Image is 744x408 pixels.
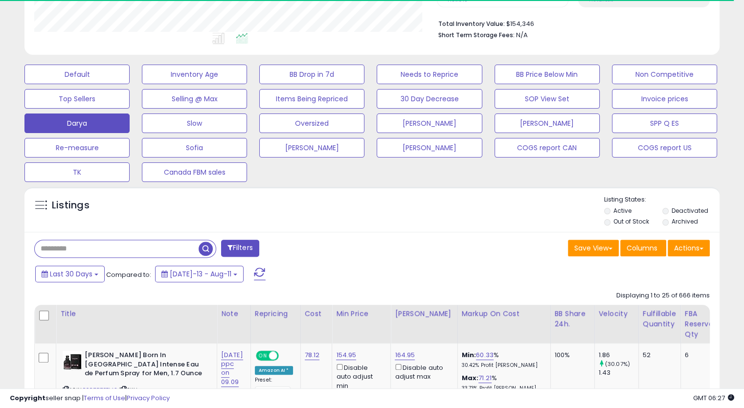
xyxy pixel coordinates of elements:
[457,305,550,343] th: The percentage added to the cost of goods (COGS) that forms the calculator for Min & Max prices.
[462,350,476,360] b: Min:
[142,113,247,133] button: Slow
[438,20,505,28] b: Total Inventory Value:
[85,351,203,381] b: [PERSON_NAME] Born In [GEOGRAPHIC_DATA] Intense Eau de Perfum Spray for Men, 1.7 Ounce
[221,240,259,257] button: Filters
[555,351,587,360] div: 100%
[259,113,364,133] button: Oversized
[24,65,130,84] button: Default
[277,352,293,360] span: OFF
[612,138,717,158] button: COGS report US
[377,89,482,109] button: 30 Day Decrease
[438,31,515,39] b: Short Term Storage Fees:
[142,65,247,84] button: Inventory Age
[495,89,600,109] button: SOP View Set
[142,138,247,158] button: Sofia
[336,309,386,319] div: Min Price
[24,113,130,133] button: Darya
[604,195,720,204] p: Listing States:
[613,206,631,215] label: Active
[555,309,590,329] div: BB Share 24h.
[142,162,247,182] button: Canada FBM sales
[685,309,718,340] div: FBA Reserved Qty
[516,30,528,40] span: N/A
[643,351,673,360] div: 52
[24,162,130,182] button: TK
[612,89,717,109] button: Invoice prices
[605,360,630,368] small: (30.07%)
[127,393,170,403] a: Privacy Policy
[305,350,320,360] a: 78.12
[685,351,714,360] div: 6
[599,309,634,319] div: Velocity
[462,374,543,392] div: %
[377,65,482,84] button: Needs to Reprice
[643,309,676,329] div: Fulfillable Quantity
[599,351,638,360] div: 1.86
[10,393,45,403] strong: Copyright
[395,350,415,360] a: 164.95
[395,309,453,319] div: [PERSON_NAME]
[377,138,482,158] button: [PERSON_NAME]
[60,309,213,319] div: Title
[221,350,243,387] a: [DATE] ppc on 09.09
[693,393,734,403] span: 2025-09-11 06:27 GMT
[438,17,702,29] li: $154,346
[257,352,269,360] span: ON
[462,309,546,319] div: Markup on Cost
[221,309,247,319] div: Note
[170,269,231,279] span: [DATE]-13 - Aug-11
[613,217,649,226] label: Out of Stock
[495,138,600,158] button: COGS report CAN
[462,351,543,369] div: %
[495,65,600,84] button: BB Price Below Min
[155,266,244,282] button: [DATE]-13 - Aug-11
[599,368,638,377] div: 1.43
[627,243,657,253] span: Columns
[50,269,92,279] span: Last 30 Days
[395,362,450,381] div: Disable auto adjust max
[336,350,356,360] a: 154.95
[612,65,717,84] button: Non Competitive
[84,393,125,403] a: Terms of Use
[255,377,293,399] div: Preset:
[462,373,479,383] b: Max:
[255,366,293,375] div: Amazon AI *
[52,199,90,212] h5: Listings
[35,266,105,282] button: Last 30 Days
[478,373,492,383] a: 71.21
[616,291,710,300] div: Displaying 1 to 25 of 666 items
[259,89,364,109] button: Items Being Repriced
[612,113,717,133] button: SPP Q ES
[259,65,364,84] button: BB Drop in 7d
[142,89,247,109] button: Selling @ Max
[336,362,383,390] div: Disable auto adjust min
[668,240,710,256] button: Actions
[495,113,600,133] button: [PERSON_NAME]
[568,240,619,256] button: Save View
[377,113,482,133] button: [PERSON_NAME]
[106,270,151,279] span: Compared to:
[255,309,296,319] div: Repricing
[259,138,364,158] button: [PERSON_NAME]
[620,240,666,256] button: Columns
[305,309,328,319] div: Cost
[476,350,494,360] a: 60.33
[462,362,543,369] p: 30.42% Profit [PERSON_NAME]
[10,394,170,403] div: seller snap | |
[671,206,708,215] label: Deactivated
[24,89,130,109] button: Top Sellers
[24,138,130,158] button: Re-measure
[63,351,82,370] img: 41Z7yn+qqQL._SL40_.jpg
[671,217,698,226] label: Archived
